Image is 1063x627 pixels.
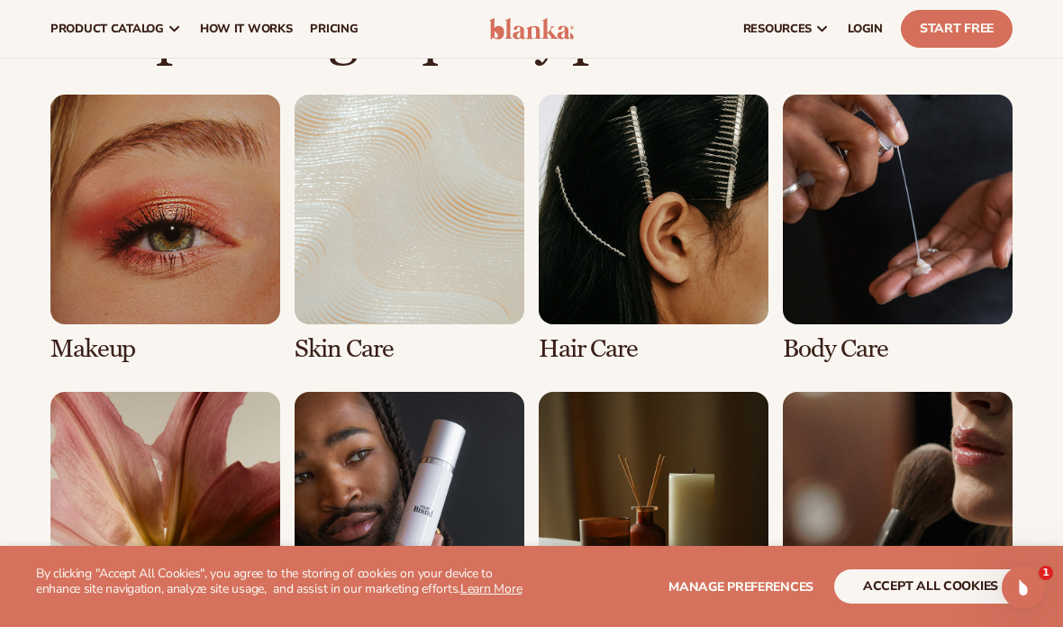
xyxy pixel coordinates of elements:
span: pricing [310,22,358,36]
h3: Skin Care [295,335,524,363]
span: LOGIN [848,22,883,36]
span: How It Works [200,22,293,36]
button: Manage preferences [668,569,813,604]
div: 1 / 8 [50,95,280,363]
span: product catalog [50,22,164,36]
span: Manage preferences [668,578,813,595]
a: Start Free [901,10,1013,48]
div: 2 / 8 [295,95,524,363]
button: accept all cookies [834,569,1027,604]
p: By clicking "Accept All Cookies", you agree to the storing of cookies on your device to enhance s... [36,567,531,597]
div: 3 / 8 [539,95,768,363]
h3: Body Care [783,335,1013,363]
iframe: Intercom live chat [1002,566,1045,609]
h3: Makeup [50,335,280,363]
a: Learn More [460,580,522,597]
div: 4 / 8 [783,95,1013,363]
span: 1 [1039,566,1053,580]
span: resources [743,22,812,36]
img: logo [489,18,574,40]
h2: Explore high-quality product formulas [50,5,1013,66]
h3: Hair Care [539,335,768,363]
